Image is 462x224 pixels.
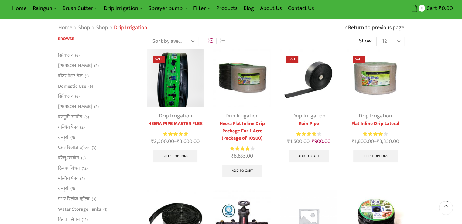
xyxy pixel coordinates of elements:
[30,1,60,15] a: Raingun
[58,24,147,32] nav: Breadcrumb
[58,153,79,163] a: घरेलू उपयोग
[70,135,75,141] span: (5)
[70,186,75,192] span: (5)
[153,56,165,63] span: Sale
[58,173,78,184] a: मल्चिंग पेपर
[163,131,188,137] span: Rated out of 5
[352,137,354,146] span: ₹
[58,52,73,60] a: स्प्रिंकलर
[80,124,85,131] span: (2)
[292,111,325,120] a: Drip Irrigation
[280,120,337,127] a: Rain Pipe
[9,1,30,15] a: Home
[377,137,379,146] span: ₹
[75,53,80,59] span: (6)
[190,1,213,15] a: Filter
[353,56,365,63] span: Sale
[439,4,453,13] bdi: 0.00
[439,4,442,13] span: ₹
[177,137,180,146] span: ₹
[225,111,259,120] a: Drip Irrigation
[58,102,92,112] a: [PERSON_NAME]
[58,122,78,132] a: मल्चिंग पेपर
[114,25,147,31] h1: Drip Irrigation
[153,150,198,162] a: Select options for “HEERA PIPE MASTER FLEX”
[280,49,337,107] img: Heera Rain Pipe
[177,137,200,146] bdi: 3,600.00
[353,150,398,162] a: Select options for “Flat Inline Drip Lateral”
[213,49,271,107] img: Flat Inline
[377,137,399,146] bdi: 3,350.00
[286,56,298,63] span: Sale
[359,37,372,45] span: Show
[58,184,68,194] a: वेन्चुरी
[80,176,85,182] span: (2)
[82,217,88,223] span: (12)
[103,206,107,212] span: (1)
[386,3,453,14] a: 0 Cart ₹0.00
[287,137,290,146] span: ₹
[213,120,271,142] a: Heera Flat Inline Drip Package For 1 Acre (Package of 10500)
[58,112,82,122] a: घरगुती उपयोग
[230,145,255,152] div: Rated 4.21 out of 5
[230,145,251,152] span: Rated out of 5
[289,150,329,162] a: Add to cart: “Rain Pipe”
[82,165,88,171] span: (12)
[347,120,404,127] a: Flat Inline Drip Lateral
[287,137,309,146] bdi: 1,500.00
[84,114,89,120] span: (5)
[58,163,80,173] a: ठिबक सिंचन
[145,1,190,15] a: Sprayer pump
[222,165,262,177] a: Add to cart: “Heera Flat Inline Drip Package For 1 Acre (Package of 10500)”
[311,137,330,146] bdi: 900.00
[58,91,73,102] a: स्प्रिंकलर
[147,137,204,146] span: –
[96,24,108,32] a: Shop
[363,131,388,137] div: Rated 4.00 out of 5
[347,49,404,107] img: Flat Inline Drip Lateral
[213,1,241,15] a: Products
[85,73,89,79] span: (1)
[58,35,74,42] span: Browse
[58,71,83,81] a: वॉटर प्रेशर गेज
[58,81,86,91] a: Domestic Use
[159,111,192,120] a: Drip Irrigation
[363,131,383,137] span: Rated out of 5
[296,131,321,137] div: Rated 4.13 out of 5
[348,24,404,32] a: Return to previous page
[296,131,317,137] span: Rated out of 5
[92,196,96,202] span: (3)
[94,104,99,110] span: (3)
[147,49,204,107] img: Heera Gold Krushi Pipe Black
[311,137,314,146] span: ₹
[101,1,145,15] a: Drip Irrigation
[147,120,204,127] a: HEERA PIPE MASTER FLEX
[257,1,285,15] a: About Us
[58,24,73,32] a: Home
[58,143,90,153] a: एअर रिलीज व्हाॅल्व
[88,83,93,90] span: (6)
[147,37,198,46] select: Shop order
[75,93,80,100] span: (6)
[151,137,154,146] span: ₹
[285,1,317,15] a: Contact Us
[58,194,90,204] a: एअर रिलीज व्हाॅल्व
[231,151,253,161] bdi: 8,835.00
[58,61,92,71] a: [PERSON_NAME]
[352,137,374,146] bdi: 1,800.00
[81,155,86,161] span: (5)
[78,24,91,32] a: Shop
[347,137,404,146] span: –
[241,1,257,15] a: Blog
[58,204,101,215] a: Water Storage Tanks
[163,131,188,137] div: Rated 5.00 out of 5
[92,145,96,151] span: (3)
[60,1,101,15] a: Brush Cutter
[58,132,68,143] a: वेन्चुरी
[231,151,234,161] span: ₹
[425,4,437,12] span: Cart
[94,63,99,69] span: (3)
[359,111,392,120] a: Drip Irrigation
[419,5,425,11] span: 0
[151,137,174,146] bdi: 2,500.00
